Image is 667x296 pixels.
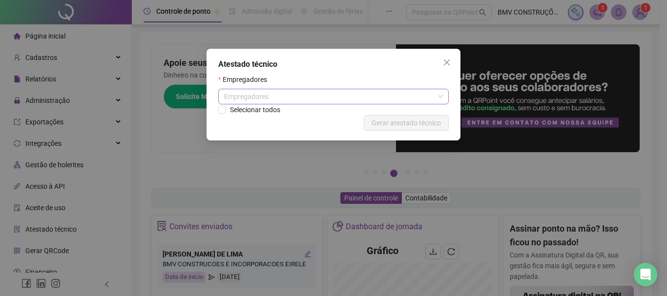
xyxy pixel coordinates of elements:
div: Open Intercom Messenger [634,263,657,286]
span: Selecionar todos [226,104,284,115]
span: close [443,59,451,66]
div: Atestado técnico [218,59,449,70]
button: Gerar atestado técnico [364,115,449,131]
label: Empregadores [218,74,273,85]
button: Close [439,55,455,70]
